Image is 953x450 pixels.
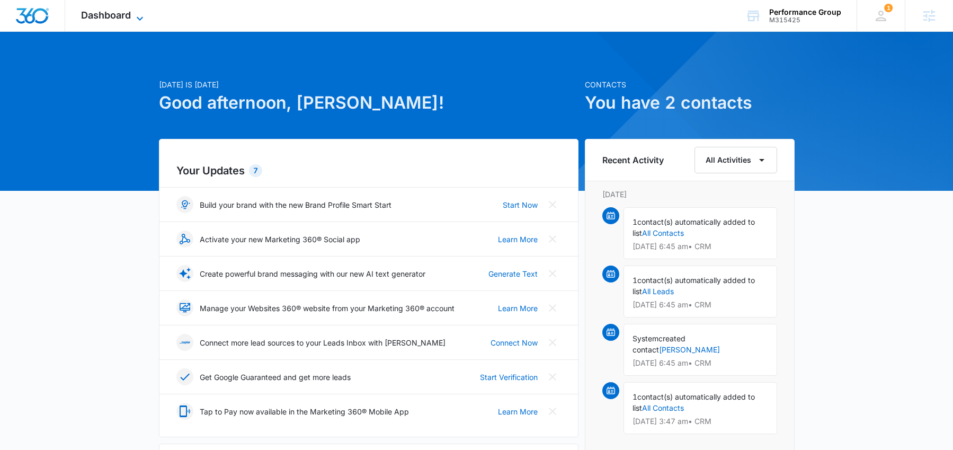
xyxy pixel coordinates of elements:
span: 1 [633,392,637,401]
a: Connect Now [491,337,538,348]
button: Close [544,265,561,282]
p: [DATE] 6:45 am • CRM [633,243,768,250]
button: Close [544,299,561,316]
button: All Activities [694,147,777,173]
h1: Good afternoon, [PERSON_NAME]! [159,90,578,116]
span: 1 [884,4,893,12]
h6: Recent Activity [602,154,664,166]
a: All Leads [642,287,674,296]
h1: You have 2 contacts [585,90,795,116]
div: 7 [249,164,262,177]
a: All Contacts [642,403,684,412]
span: 1 [633,276,637,285]
button: Close [544,368,561,385]
a: Learn More [498,303,538,314]
p: Create powerful brand messaging with our new AI text generator [200,268,425,279]
button: Close [544,403,561,420]
p: Build your brand with the new Brand Profile Smart Start [200,199,391,210]
a: Generate Text [488,268,538,279]
p: Activate your new Marketing 360® Social app [200,234,360,245]
span: 1 [633,217,637,226]
h2: Your Updates [176,163,561,179]
button: Close [544,334,561,351]
a: [PERSON_NAME] [659,345,720,354]
a: Start Now [503,199,538,210]
div: notifications count [884,4,893,12]
span: contact(s) automatically added to list [633,217,755,237]
p: Manage your Websites 360® website from your Marketing 360® account [200,303,455,314]
p: Connect more lead sources to your Leads Inbox with [PERSON_NAME] [200,337,446,348]
span: contact(s) automatically added to list [633,276,755,296]
span: created contact [633,334,685,354]
div: account name [769,8,841,16]
a: Learn More [498,234,538,245]
a: All Contacts [642,228,684,237]
p: Get Google Guaranteed and get more leads [200,372,351,383]
p: [DATE] 3:47 am • CRM [633,418,768,425]
p: [DATE] 6:45 am • CRM [633,359,768,367]
p: Contacts [585,79,795,90]
a: Learn More [498,406,538,417]
p: Tap to Pay now available in the Marketing 360® Mobile App [200,406,409,417]
p: [DATE] 6:45 am • CRM [633,301,768,308]
span: Dashboard [81,10,131,21]
span: System [633,334,658,343]
p: [DATE] [602,189,777,200]
button: Close [544,196,561,213]
div: account id [769,16,841,24]
button: Close [544,231,561,248]
p: [DATE] is [DATE] [159,79,578,90]
a: Start Verification [480,372,538,383]
span: contact(s) automatically added to list [633,392,755,412]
